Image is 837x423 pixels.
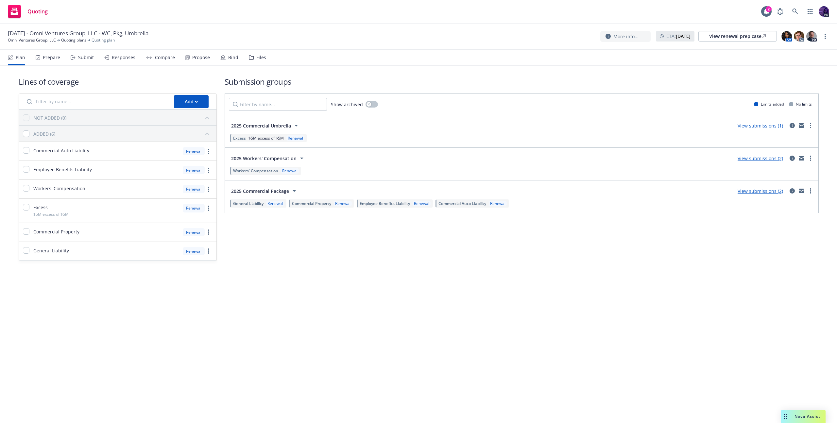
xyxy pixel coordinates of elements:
span: General Liability [33,247,69,254]
span: Commercial Property [292,201,331,206]
span: [DATE] - Omni Ventures Group, LLC - WC, Pkg, Umbrella [8,29,148,37]
div: Renewal [281,168,299,174]
a: View submissions (2) [738,188,783,194]
span: Commercial Property [33,228,79,235]
div: Renewal [183,204,205,212]
a: circleInformation [788,187,796,195]
button: NOT ADDED (0) [33,112,213,123]
div: Responses [112,55,135,60]
div: Renewal [183,185,205,193]
a: View submissions (2) [738,155,783,161]
span: Quoting plan [92,37,115,43]
div: ADDED (6) [33,130,55,137]
a: Report a Bug [774,5,787,18]
span: Workers' Compensation [233,168,278,174]
div: Propose [192,55,210,60]
span: General Liability [233,201,264,206]
img: photo [781,31,792,42]
a: View submissions (1) [738,123,783,129]
span: Employee Benefits Liability [360,201,410,206]
a: more [205,247,213,255]
input: Filter by name... [229,98,327,111]
a: more [807,154,814,162]
a: mail [797,122,805,129]
a: more [205,204,213,212]
div: Bind [228,55,238,60]
img: photo [806,31,817,42]
span: $5M excess of $5M [248,135,284,141]
a: Omni Ventures Group, LLC [8,37,56,43]
span: 2025 Commercial Umbrella [231,122,291,129]
div: Submit [78,55,94,60]
a: more [205,166,213,174]
a: more [821,32,829,40]
div: No limits [789,101,812,107]
strong: [DATE] [676,33,691,39]
span: Quoting [27,9,48,14]
a: mail [797,154,805,162]
div: Files [256,55,266,60]
div: Renewal [183,166,205,174]
img: photo [819,6,829,17]
a: more [205,185,213,193]
div: Add [185,95,198,108]
span: $5M excess of $5M [33,211,69,217]
img: photo [794,31,804,42]
a: Quoting [5,2,50,21]
span: More info... [613,33,639,40]
span: Excess [33,204,48,211]
div: Renewal [489,201,507,206]
input: Filter by name... [23,95,170,108]
a: mail [797,187,805,195]
a: more [205,228,213,236]
span: Show archived [331,101,363,108]
a: circleInformation [788,154,796,162]
div: Renewal [286,135,304,141]
div: 2 [766,6,772,12]
a: Quoting plans [61,37,86,43]
div: Plan [16,55,25,60]
span: Employee Benefits Liability [33,166,92,173]
div: View renewal prep case [709,31,766,41]
button: More info... [600,31,651,42]
a: more [807,122,814,129]
a: more [807,187,814,195]
div: Renewal [266,201,284,206]
button: Nova Assist [781,410,826,423]
span: ETA : [666,33,691,40]
button: 2025 Commercial Package [229,184,300,197]
span: 2025 Workers' Compensation [231,155,297,162]
h1: Submission groups [225,76,819,87]
div: Limits added [754,101,784,107]
div: Renewal [183,147,205,155]
h1: Lines of coverage [19,76,217,87]
a: circleInformation [788,122,796,129]
a: more [205,147,213,155]
span: Excess [233,135,246,141]
div: Renewal [413,201,431,206]
a: Switch app [804,5,817,18]
span: Workers' Compensation [33,185,85,192]
div: Renewal [334,201,352,206]
div: Compare [155,55,175,60]
span: 2025 Commercial Package [231,188,289,195]
button: Add [174,95,209,108]
button: 2025 Workers' Compensation [229,152,308,165]
a: View renewal prep case [698,31,777,42]
span: Commercial Auto Liability [438,201,486,206]
div: Renewal [183,247,205,255]
a: Search [789,5,802,18]
span: Commercial Auto Liability [33,147,89,154]
button: ADDED (6) [33,128,213,139]
button: 2025 Commercial Umbrella [229,119,302,132]
span: Nova Assist [794,414,820,419]
div: Prepare [43,55,60,60]
div: Drag to move [781,410,789,423]
div: Renewal [183,228,205,236]
div: NOT ADDED (0) [33,114,66,121]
